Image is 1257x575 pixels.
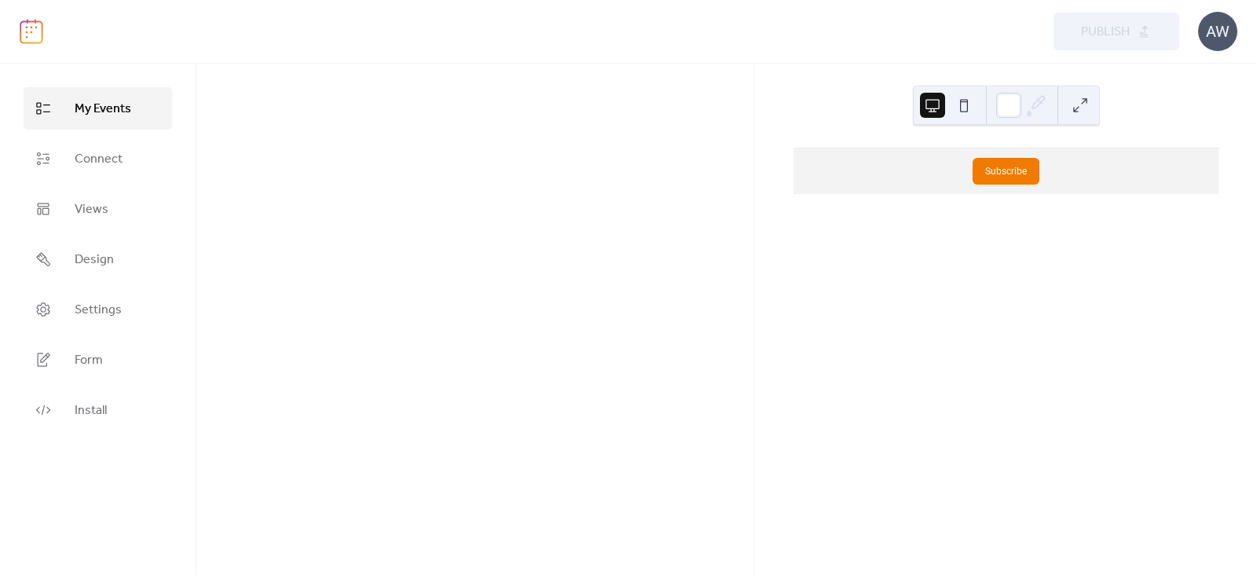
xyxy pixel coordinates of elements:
a: Install [24,389,172,431]
a: Connect [24,137,172,180]
div: AW [1198,12,1237,51]
a: Views [24,188,172,230]
a: Settings [24,288,172,331]
img: logo [20,19,43,44]
span: Settings [75,301,122,320]
button: Subscribe [973,158,1039,185]
span: Form [75,351,103,370]
a: Form [24,339,172,381]
span: Views [75,200,108,219]
a: Design [24,238,172,280]
a: My Events [24,87,172,130]
span: Install [75,401,107,420]
span: Connect [75,150,123,169]
span: Design [75,251,114,269]
span: My Events [75,100,131,119]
